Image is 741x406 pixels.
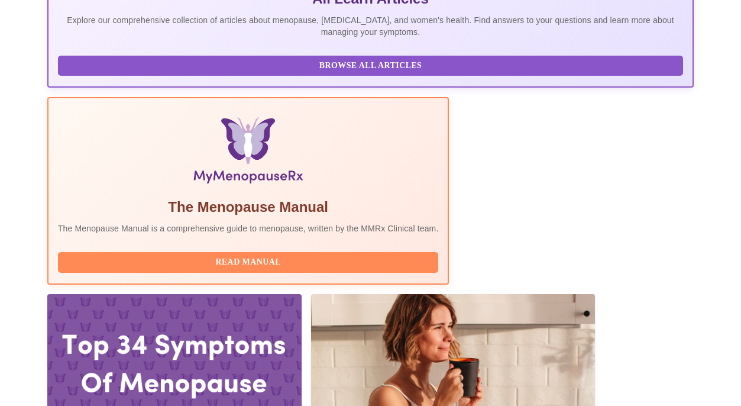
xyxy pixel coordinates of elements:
[58,252,439,273] button: Read Manual
[58,223,439,234] p: The Menopause Manual is a comprehensive guide to menopause, written by the MMRx Clinical team.
[58,14,683,38] p: Explore our comprehensive collection of articles about menopause, [MEDICAL_DATA], and women's hea...
[58,56,683,76] button: Browse All Articles
[118,117,378,188] img: Menopause Manual
[70,59,671,73] span: Browse All Articles
[58,60,686,70] a: Browse All Articles
[70,255,427,270] span: Read Manual
[58,256,442,266] a: Read Manual
[58,198,439,217] h5: The Menopause Manual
